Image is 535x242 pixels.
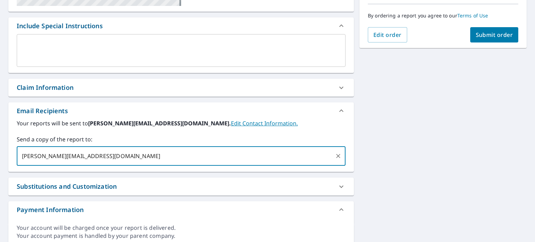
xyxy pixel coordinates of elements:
[373,31,402,39] span: Edit order
[17,205,84,214] div: Payment Information
[17,83,73,92] div: Claim Information
[476,31,513,39] span: Submit order
[17,224,346,232] div: Your account will be charged once your report is delivered.
[8,201,354,218] div: Payment Information
[17,106,68,116] div: Email Recipients
[470,27,519,42] button: Submit order
[368,27,407,42] button: Edit order
[17,182,117,191] div: Substitutions and Customization
[88,119,231,127] b: [PERSON_NAME][EMAIL_ADDRESS][DOMAIN_NAME].
[17,21,103,31] div: Include Special Instructions
[17,135,346,143] label: Send a copy of the report to:
[333,151,343,161] button: Clear
[17,119,346,127] label: Your reports will be sent to
[457,12,488,19] a: Terms of Use
[368,13,518,19] p: By ordering a report you agree to our
[231,119,298,127] a: EditContactInfo
[8,17,354,34] div: Include Special Instructions
[17,232,346,240] div: Your account payment is handled by your parent company.
[8,178,354,195] div: Substitutions and Customization
[8,102,354,119] div: Email Recipients
[8,79,354,96] div: Claim Information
